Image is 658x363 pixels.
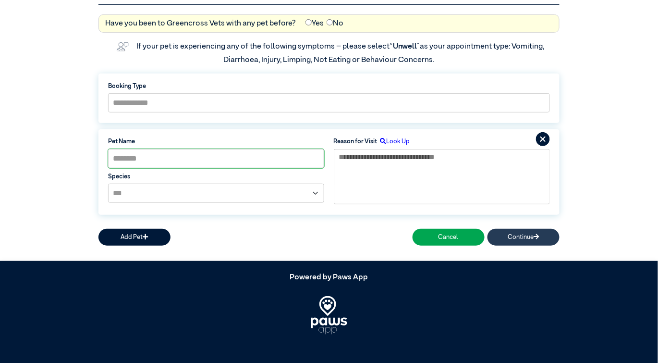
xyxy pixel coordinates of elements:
button: Add Pet [98,229,171,246]
button: Continue [487,229,560,246]
input: Yes [305,19,312,25]
label: No [327,18,343,29]
label: Reason for Visit [334,137,378,146]
label: If your pet is experiencing any of the following symptoms – please select as your appointment typ... [136,43,546,64]
input: No [327,19,333,25]
label: Booking Type [108,82,550,91]
label: Species [108,172,324,181]
img: PawsApp [311,296,348,335]
label: Look Up [378,137,410,146]
span: “Unwell” [390,43,420,50]
label: Have you been to Greencross Vets with any pet before? [105,18,296,29]
img: vet [113,39,132,54]
button: Cancel [413,229,485,246]
label: Pet Name [108,137,324,146]
h5: Powered by Paws App [98,273,560,282]
label: Yes [305,18,324,29]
